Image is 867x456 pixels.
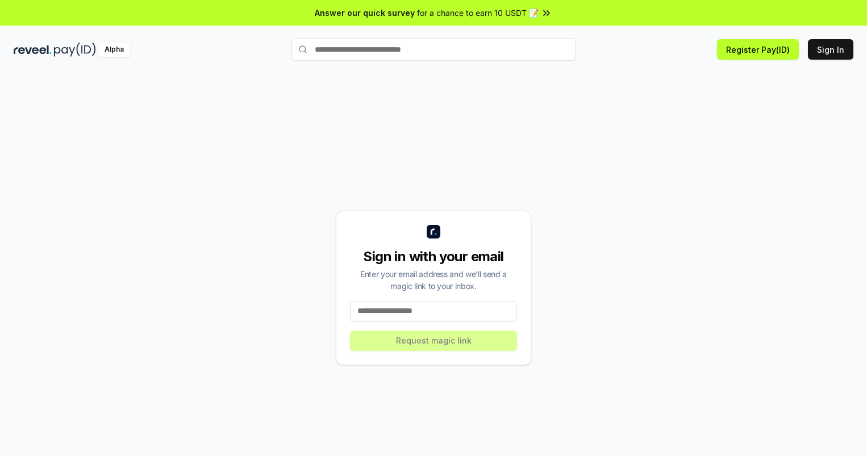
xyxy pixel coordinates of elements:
div: Enter your email address and we’ll send a magic link to your inbox. [350,268,517,292]
span: for a chance to earn 10 USDT 📝 [417,7,539,19]
img: reveel_dark [14,43,52,57]
button: Register Pay(ID) [717,39,799,60]
img: pay_id [54,43,96,57]
button: Sign In [808,39,853,60]
div: Alpha [98,43,130,57]
div: Sign in with your email [350,248,517,266]
span: Answer our quick survey [315,7,415,19]
img: logo_small [427,225,440,239]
